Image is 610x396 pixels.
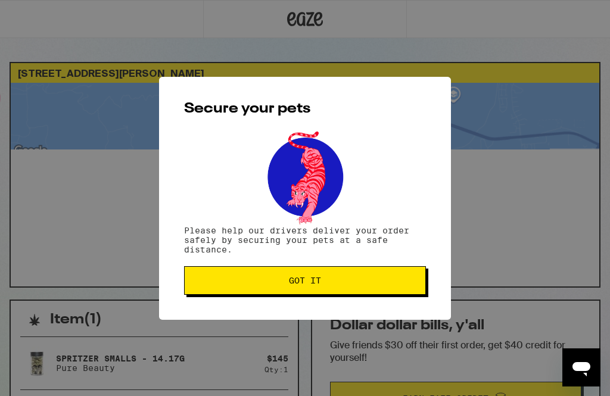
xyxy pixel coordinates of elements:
iframe: Button to launch messaging window [562,348,600,386]
button: Got it [184,266,426,295]
span: Got it [289,276,321,285]
img: pets [256,128,354,226]
p: Please help our drivers deliver your order safely by securing your pets at a safe distance. [184,226,426,254]
h2: Secure your pets [184,102,426,116]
